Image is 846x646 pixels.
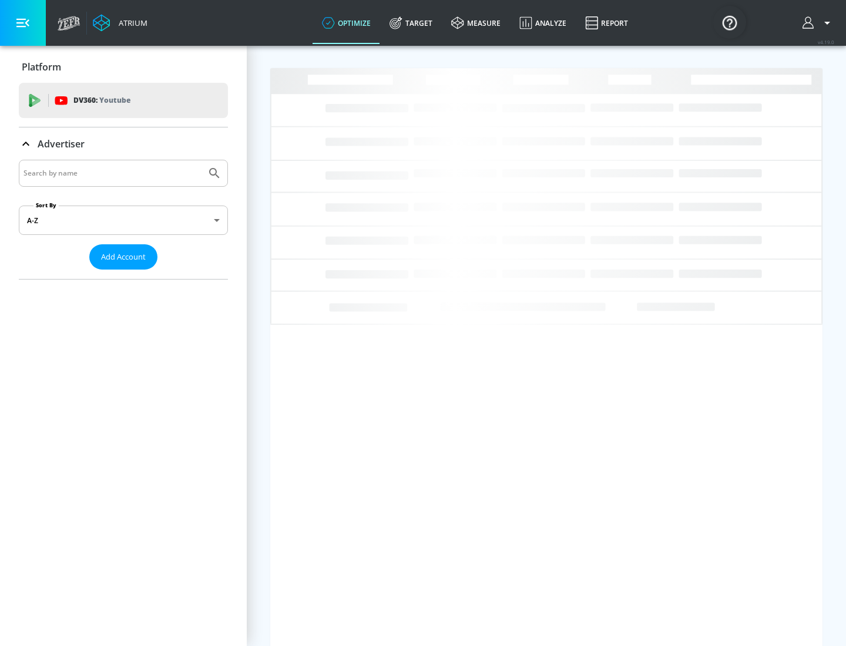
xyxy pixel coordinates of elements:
[99,94,130,106] p: Youtube
[19,270,228,279] nav: list of Advertiser
[510,2,576,44] a: Analyze
[22,60,61,73] p: Platform
[313,2,380,44] a: optimize
[19,206,228,235] div: A-Z
[93,14,147,32] a: Atrium
[23,166,202,181] input: Search by name
[442,2,510,44] a: measure
[33,201,59,209] label: Sort By
[89,244,157,270] button: Add Account
[73,94,130,107] p: DV360:
[380,2,442,44] a: Target
[19,127,228,160] div: Advertiser
[19,160,228,279] div: Advertiser
[19,51,228,83] div: Platform
[101,250,146,264] span: Add Account
[38,137,85,150] p: Advertiser
[576,2,637,44] a: Report
[713,6,746,39] button: Open Resource Center
[114,18,147,28] div: Atrium
[19,83,228,118] div: DV360: Youtube
[818,39,834,45] span: v 4.19.0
